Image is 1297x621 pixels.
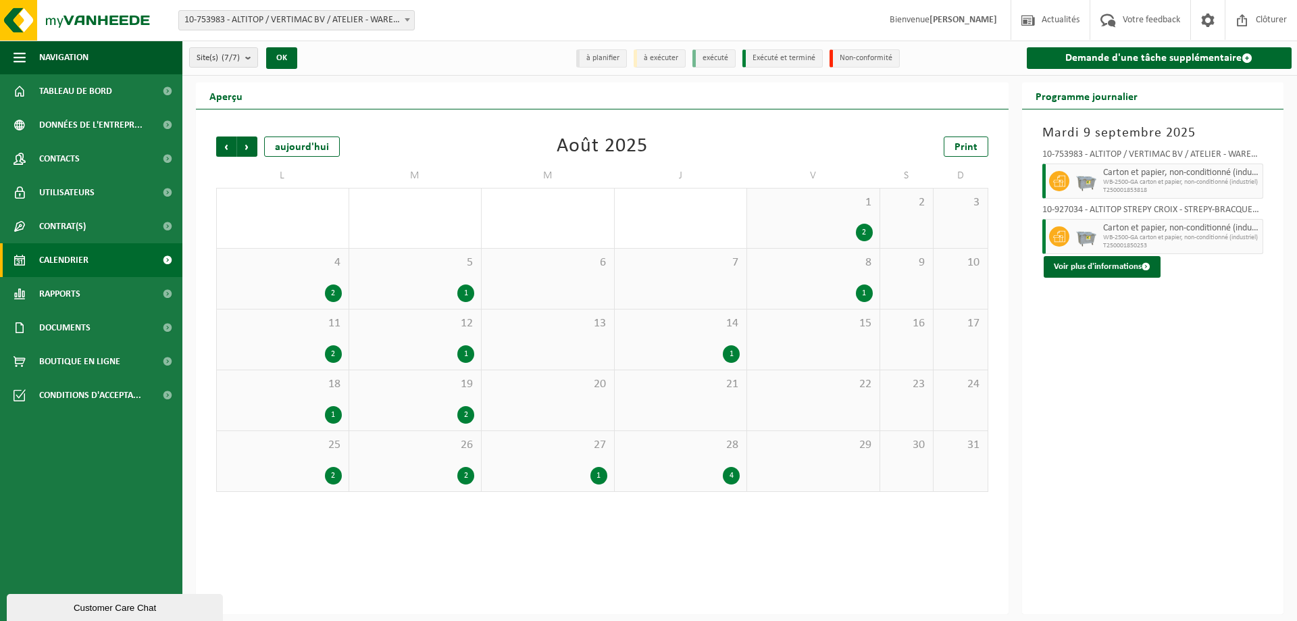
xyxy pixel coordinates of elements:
[934,164,988,188] td: D
[742,49,823,68] li: Exécuté et terminé
[197,48,240,68] span: Site(s)
[178,10,415,30] span: 10-753983 - ALTITOP / VERTIMAC BV / ATELIER - WAREGEM
[349,164,482,188] td: M
[179,11,414,30] span: 10-753983 - ALTITOP / VERTIMAC BV / ATELIER - WAREGEM
[356,255,475,270] span: 5
[621,316,740,331] span: 14
[224,377,342,392] span: 18
[576,49,627,68] li: à planifier
[7,591,226,621] iframe: chat widget
[723,345,740,363] div: 1
[723,467,740,485] div: 4
[488,438,607,453] span: 27
[754,255,873,270] span: 8
[222,53,240,62] count: (7/7)
[39,176,95,209] span: Utilisateurs
[457,284,474,302] div: 1
[356,438,475,453] span: 26
[216,136,236,157] span: Précédent
[488,316,607,331] span: 13
[1103,168,1260,178] span: Carton et papier, non-conditionné (industriel)
[39,277,80,311] span: Rapports
[196,82,256,109] h2: Aperçu
[754,377,873,392] span: 22
[482,164,615,188] td: M
[1076,171,1096,191] img: WB-2500-GAL-GY-01
[747,164,880,188] td: V
[940,438,980,453] span: 31
[1103,187,1260,195] span: T250001853818
[325,345,342,363] div: 2
[488,255,607,270] span: 6
[189,47,258,68] button: Site(s)(7/7)
[1042,150,1264,164] div: 10-753983 - ALTITOP / VERTIMAC BV / ATELIER - WAREGEM
[621,255,740,270] span: 7
[1022,82,1151,109] h2: Programme journalier
[325,406,342,424] div: 1
[356,316,475,331] span: 12
[1076,226,1096,247] img: WB-2500-GAL-GY-01
[887,195,927,210] span: 2
[944,136,988,157] a: Print
[754,438,873,453] span: 29
[224,438,342,453] span: 25
[557,136,648,157] div: Août 2025
[237,136,257,157] span: Suivant
[615,164,748,188] td: J
[39,41,88,74] span: Navigation
[887,438,927,453] span: 30
[266,47,297,69] button: OK
[39,209,86,243] span: Contrat(s)
[955,142,977,153] span: Print
[325,467,342,485] div: 2
[887,316,927,331] span: 16
[264,136,340,157] div: aujourd'hui
[39,345,120,378] span: Boutique en ligne
[930,15,997,25] strong: [PERSON_NAME]
[39,108,143,142] span: Données de l'entrepr...
[940,195,980,210] span: 3
[887,255,927,270] span: 9
[1027,47,1292,69] a: Demande d'une tâche supplémentaire
[224,255,342,270] span: 4
[325,284,342,302] div: 2
[940,316,980,331] span: 17
[634,49,686,68] li: à exécuter
[457,406,474,424] div: 2
[621,438,740,453] span: 28
[1103,242,1260,250] span: T250001850253
[940,377,980,392] span: 24
[39,74,112,108] span: Tableau de bord
[224,316,342,331] span: 11
[1042,123,1264,143] h3: Mardi 9 septembre 2025
[754,195,873,210] span: 1
[356,377,475,392] span: 19
[457,467,474,485] div: 2
[216,164,349,188] td: L
[590,467,607,485] div: 1
[621,377,740,392] span: 21
[1103,223,1260,234] span: Carton et papier, non-conditionné (industriel)
[1042,205,1264,219] div: 10-927034 - ALTITOP STREPY CROIX - STRÉPY-BRACQUEGNIES
[1103,178,1260,187] span: WB-2500-GA carton et papier, non-conditionné (industriel)
[39,243,88,277] span: Calendrier
[1044,256,1161,278] button: Voir plus d'informations
[940,255,980,270] span: 10
[830,49,900,68] li: Non-conformité
[887,377,927,392] span: 23
[457,345,474,363] div: 1
[39,142,80,176] span: Contacts
[880,164,934,188] td: S
[856,284,873,302] div: 1
[488,377,607,392] span: 20
[39,378,141,412] span: Conditions d'accepta...
[692,49,736,68] li: exécuté
[754,316,873,331] span: 15
[856,224,873,241] div: 2
[39,311,91,345] span: Documents
[1103,234,1260,242] span: WB-2500-GA carton et papier, non-conditionné (industriel)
